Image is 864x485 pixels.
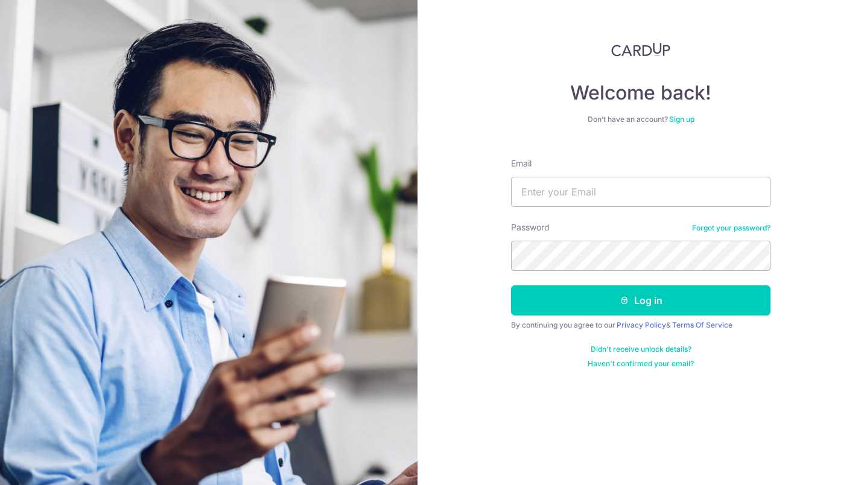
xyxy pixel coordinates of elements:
[511,177,770,207] input: Enter your Email
[611,42,670,57] img: CardUp Logo
[511,81,770,105] h4: Welcome back!
[692,223,770,233] a: Forgot your password?
[588,359,694,369] a: Haven't confirmed your email?
[591,344,691,354] a: Didn't receive unlock details?
[669,115,694,124] a: Sign up
[511,221,550,233] label: Password
[672,320,732,329] a: Terms Of Service
[617,320,666,329] a: Privacy Policy
[511,320,770,330] div: By continuing you agree to our &
[511,285,770,315] button: Log in
[511,157,532,170] label: Email
[511,115,770,124] div: Don’t have an account?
